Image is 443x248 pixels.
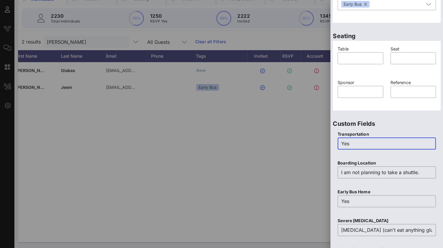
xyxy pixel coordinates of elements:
[341,1,369,8] div: Early Bus
[338,46,383,52] p: Table
[338,160,436,166] p: Boarding Location
[338,79,383,86] p: Sponsor
[390,79,436,86] p: Reference
[390,46,436,52] p: Seat
[338,217,436,224] p: Severe [MEDICAL_DATA]
[338,131,436,138] p: Transportation
[333,119,441,129] p: Custom Fields
[333,31,441,41] p: Seating
[338,189,436,195] p: Early Bus Home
